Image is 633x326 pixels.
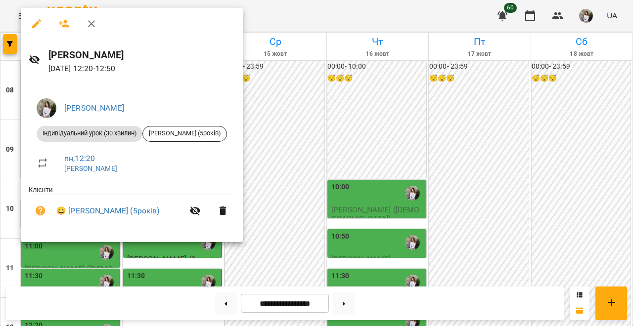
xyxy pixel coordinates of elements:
span: Індивідуальний урок (30 хвилин) [37,129,142,138]
a: [PERSON_NAME] [64,103,124,113]
ul: Клієнти [29,185,235,231]
p: [DATE] 12:20 - 12:50 [48,63,235,75]
a: 😀 [PERSON_NAME] (5років) [56,205,160,217]
span: [PERSON_NAME] (5років) [143,129,226,138]
a: пн , 12:20 [64,154,95,163]
div: [PERSON_NAME] (5років) [142,126,227,142]
h6: [PERSON_NAME] [48,47,235,63]
a: [PERSON_NAME] [64,164,117,172]
button: Візит ще не сплачено. Додати оплату? [29,199,52,223]
img: 4785574119de2133ce34c4aa96a95cba.jpeg [37,98,56,118]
